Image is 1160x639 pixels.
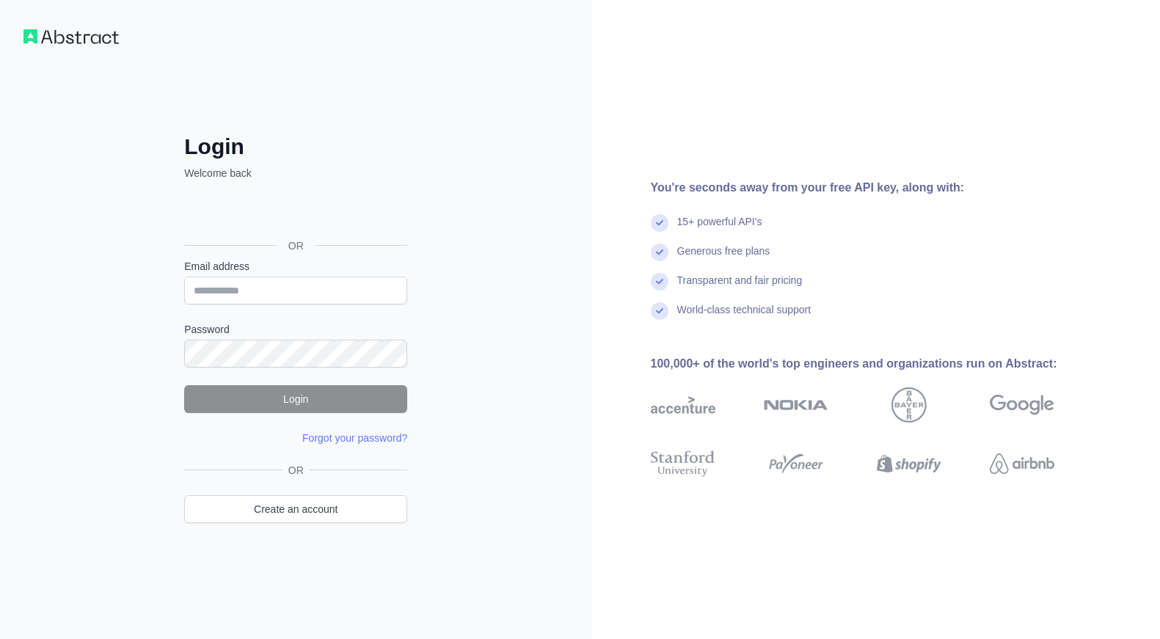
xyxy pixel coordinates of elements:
img: shopify [877,448,941,480]
img: Workflow [23,29,119,44]
img: bayer [891,387,927,423]
img: nokia [764,387,828,423]
div: World-class technical support [677,302,811,332]
p: Welcome back [184,166,407,180]
img: check mark [651,273,668,291]
a: Create an account [184,495,407,523]
img: google [990,387,1054,423]
a: Forgot your password? [302,432,407,444]
div: You're seconds away from your free API key, along with: [651,179,1101,197]
div: 100,000+ of the world's top engineers and organizations run on Abstract: [651,355,1101,373]
div: Transparent and fair pricing [677,273,803,302]
button: Login [184,385,407,413]
div: 15+ powerful API's [677,214,762,244]
div: Generous free plans [677,244,770,273]
img: airbnb [990,448,1054,480]
iframe: Sign in with Google Button [177,197,412,229]
img: check mark [651,244,668,261]
img: check mark [651,214,668,232]
span: OR [282,463,310,478]
img: check mark [651,302,668,320]
img: stanford university [651,448,715,480]
img: payoneer [764,448,828,480]
img: accenture [651,387,715,423]
label: Password [184,322,407,337]
label: Email address [184,259,407,274]
span: OR [277,238,315,253]
h2: Login [184,134,407,160]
